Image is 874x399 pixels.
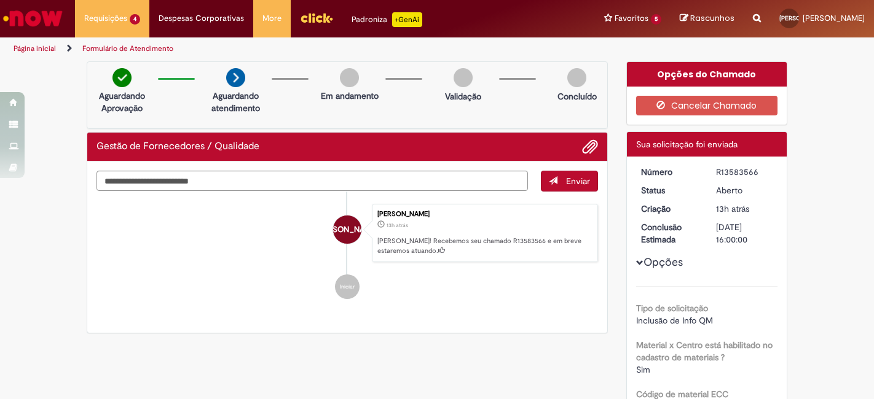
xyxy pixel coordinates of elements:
img: ServiceNow [1,6,65,31]
p: Aguardando atendimento [206,90,266,114]
span: Favoritos [615,12,648,25]
li: Julia Silva De Almeida [96,204,598,263]
p: [PERSON_NAME]! Recebemos seu chamado R13583566 e em breve estaremos atuando. [377,236,591,255]
dt: Número [632,166,707,178]
span: 5 [651,14,661,25]
img: img-circle-grey.png [454,68,473,87]
dt: Status [632,184,707,196]
span: Sua solicitação foi enviada [636,139,738,150]
img: arrow-next.png [226,68,245,87]
p: Concluído [557,90,597,103]
dt: Criação [632,203,707,215]
p: Aguardando Aprovação [92,90,152,114]
p: Em andamento [321,90,379,102]
div: 30/09/2025 18:50:08 [716,203,773,215]
p: Validação [445,90,481,103]
dt: Conclusão Estimada [632,221,707,246]
h2: Gestão de Fornecedores / Qualidade Histórico de tíquete [96,141,259,152]
span: Requisições [84,12,127,25]
span: Sim [636,364,650,375]
img: click_logo_yellow_360x200.png [300,9,333,27]
span: 13h atrás [387,222,408,229]
ul: Histórico de tíquete [96,192,598,312]
span: 4 [130,14,140,25]
div: [DATE] 16:00:00 [716,221,773,246]
span: Inclusão de Info QM [636,315,713,326]
span: Enviar [566,176,590,187]
div: R13583566 [716,166,773,178]
div: Julia Silva De Almeida [333,215,361,244]
span: [PERSON_NAME] [316,215,378,244]
button: Cancelar Chamado [636,96,778,115]
div: Padroniza [352,12,422,27]
button: Adicionar anexos [582,139,598,155]
div: Aberto [716,184,773,196]
span: More [262,12,281,25]
a: Página inicial [14,44,56,53]
button: Enviar [541,171,598,192]
b: Material x Centro está habilitado no cadastro de materiais ? [636,339,773,363]
img: img-circle-grey.png [340,68,359,87]
div: Opções do Chamado [627,62,787,87]
div: [PERSON_NAME] [377,211,591,218]
span: 13h atrás [716,203,749,214]
img: img-circle-grey.png [567,68,586,87]
time: 30/09/2025 18:50:08 [716,203,749,214]
span: [PERSON_NAME] [779,14,827,22]
p: +GenAi [392,12,422,27]
b: Tipo de solicitação [636,303,708,314]
time: 30/09/2025 18:50:08 [387,222,408,229]
a: Rascunhos [680,13,734,25]
span: [PERSON_NAME] [803,13,865,23]
a: Formulário de Atendimento [82,44,173,53]
span: Rascunhos [690,12,734,24]
textarea: Digite sua mensagem aqui... [96,171,528,191]
span: Despesas Corporativas [159,12,244,25]
img: check-circle-green.png [112,68,132,87]
ul: Trilhas de página [9,37,573,60]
